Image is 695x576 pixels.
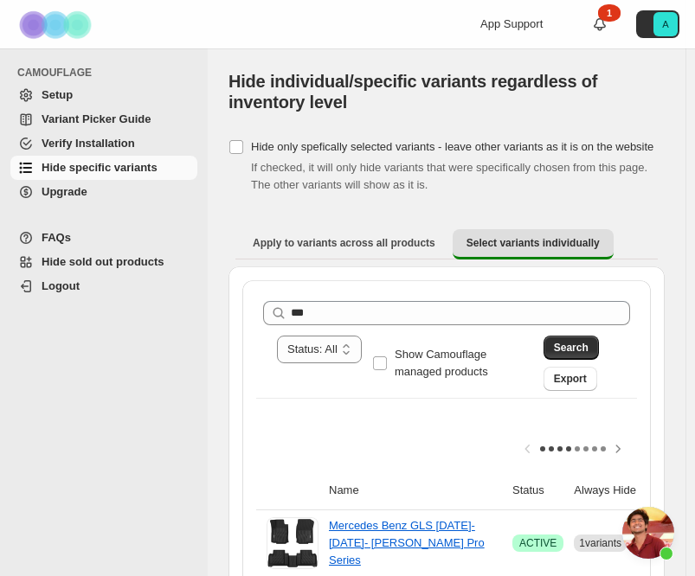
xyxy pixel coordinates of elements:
[228,72,597,112] span: Hide individual/specific variants regardless of inventory level
[10,226,197,250] a: FAQs
[467,236,600,250] span: Select variants individually
[42,112,151,125] span: Variant Picker Guide
[17,66,199,80] span: CAMOUFLAGE
[10,274,197,298] a: Logout
[42,185,87,198] span: Upgrade
[579,537,621,549] span: 1 variants
[10,83,197,107] a: Setup
[14,1,100,48] img: Camouflage
[42,279,80,292] span: Logout
[10,131,197,156] a: Verify Installation
[251,140,653,153] span: Hide only spefically selected variants - leave other variants as it is on the website
[42,88,73,101] span: Setup
[569,471,641,510] th: Always Hide
[636,10,679,38] button: Avatar with initials A
[42,161,158,174] span: Hide specific variants
[591,16,608,33] a: 1
[42,255,164,268] span: Hide sold out products
[42,231,71,244] span: FAQs
[10,107,197,131] a: Variant Picker Guide
[324,471,507,510] th: Name
[480,17,543,30] span: App Support
[10,250,197,274] a: Hide sold out products
[598,4,621,22] div: 1
[653,12,678,36] span: Avatar with initials A
[622,507,674,559] div: Open chat
[662,19,669,29] text: A
[606,437,630,461] button: Scroll table right one column
[253,236,435,250] span: Apply to variants across all products
[507,471,569,510] th: Status
[544,336,599,360] button: Search
[554,341,589,355] span: Search
[10,180,197,204] a: Upgrade
[10,156,197,180] a: Hide specific variants
[239,229,449,257] button: Apply to variants across all products
[329,519,485,566] a: Mercedes Benz GLS [DATE]-[DATE]- [PERSON_NAME] Pro Series
[267,517,319,569] img: Mercedes Benz GLS 2020-2026- Adrian Car Mats Pro Series
[519,536,557,550] span: ACTIVE
[42,137,135,150] span: Verify Installation
[554,372,587,386] span: Export
[395,348,488,378] span: Show Camouflage managed products
[453,229,614,259] button: Select variants individually
[544,367,597,391] button: Export
[251,161,647,191] span: If checked, it will only hide variants that were specifically chosen from this page. The other va...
